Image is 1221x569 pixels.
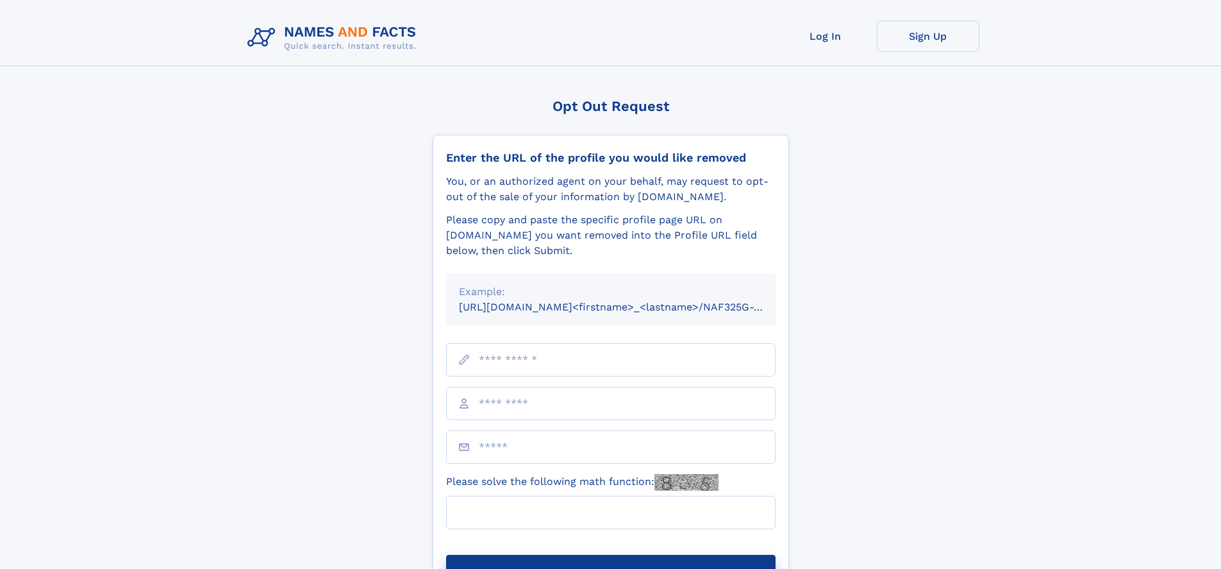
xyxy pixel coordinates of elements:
[446,174,776,205] div: You, or an authorized agent on your behalf, may request to opt-out of the sale of your informatio...
[774,21,877,52] a: Log In
[446,151,776,165] div: Enter the URL of the profile you would like removed
[877,21,979,52] a: Sign Up
[242,21,427,55] img: Logo Names and Facts
[446,474,718,491] label: Please solve the following math function:
[459,301,800,313] small: [URL][DOMAIN_NAME]<firstname>_<lastname>/NAF325G-xxxxxxxx
[446,212,776,259] div: Please copy and paste the specific profile page URL on [DOMAIN_NAME] you want removed into the Pr...
[459,284,763,300] div: Example:
[433,98,789,114] div: Opt Out Request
